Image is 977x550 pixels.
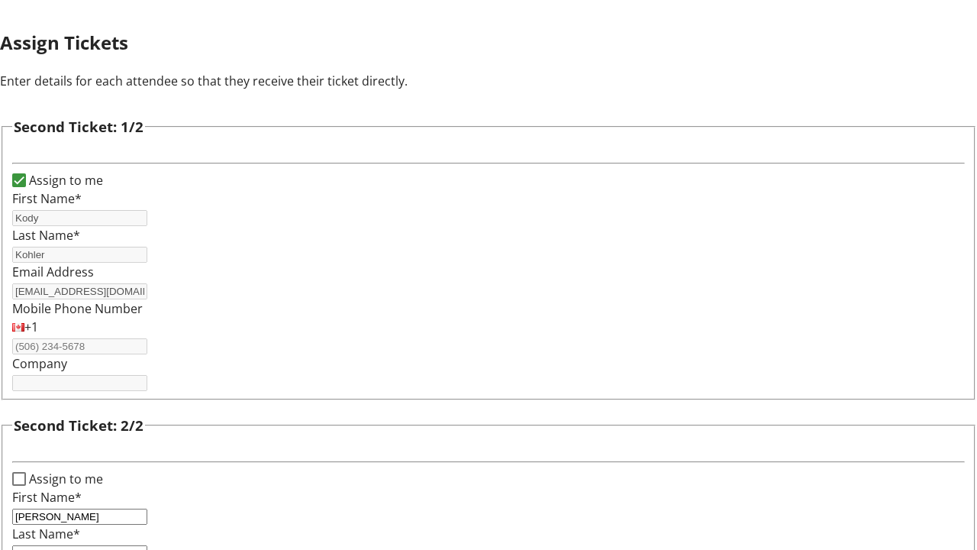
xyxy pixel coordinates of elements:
[12,264,94,280] label: Email Address
[12,300,143,317] label: Mobile Phone Number
[26,171,103,189] label: Assign to me
[12,190,82,207] label: First Name*
[12,338,147,354] input: (506) 234-5678
[12,355,67,372] label: Company
[26,470,103,488] label: Assign to me
[12,489,82,506] label: First Name*
[14,116,143,137] h3: Second Ticket: 1/2
[12,526,80,542] label: Last Name*
[12,227,80,244] label: Last Name*
[14,415,143,436] h3: Second Ticket: 2/2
